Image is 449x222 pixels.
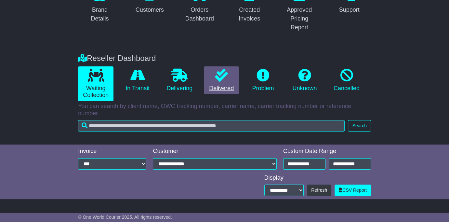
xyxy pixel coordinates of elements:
div: There are no orders within the given period. [61,212,388,219]
a: Delivering [162,66,197,94]
div: Custom Date Range [283,148,371,155]
a: Problem [245,66,281,94]
a: Waiting Collection [78,66,113,101]
div: Customers [136,6,164,14]
button: Refresh [307,185,331,196]
p: You can search by client name, OWC tracking number, carrier name, carrier tracking number or refe... [78,103,371,117]
div: Approved Pricing Report [282,6,317,32]
div: Customer [153,148,277,155]
div: Brand Details [82,6,117,23]
div: Orders Dashboard [182,6,217,23]
a: Cancelled [329,66,364,94]
div: Invoice [78,148,146,155]
div: Support [339,6,360,14]
a: Delivered [204,66,239,94]
span: © One World Courier 2025. All rights reserved. [78,215,172,220]
a: In Transit [120,66,155,94]
a: CSV Report [335,185,371,196]
div: Reseller Dashboard [75,54,374,63]
a: Unknown [287,66,322,94]
button: Search [348,120,371,132]
div: Display [264,174,371,182]
div: Created Invoices [232,6,267,23]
